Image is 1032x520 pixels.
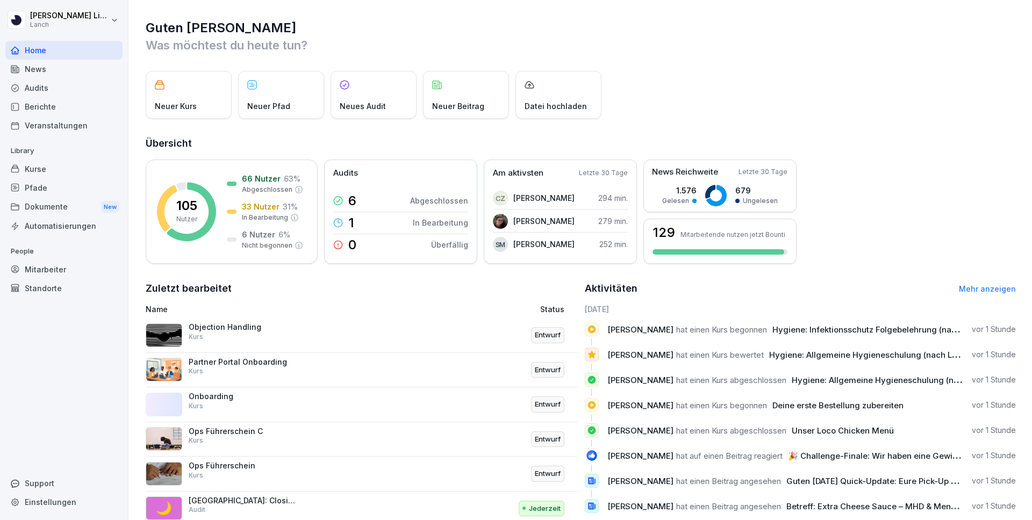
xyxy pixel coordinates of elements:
span: hat einen Kurs abgeschlossen [676,375,786,385]
p: Abgeschlossen [410,195,468,206]
span: [PERSON_NAME] [607,476,673,486]
span: [PERSON_NAME] [607,400,673,410]
img: uim5gx7fz7npk6ooxrdaio0l.png [146,323,182,347]
p: 279 min. [598,215,628,227]
p: Überfällig [431,239,468,250]
p: News Reichweite [652,166,718,178]
p: 0 [348,239,356,251]
p: Library [5,142,123,160]
p: Neuer Beitrag [432,100,484,112]
a: Objection HandlingKursEntwurf [146,318,577,353]
p: 679 [735,185,778,196]
p: 33 Nutzer [242,201,279,212]
p: Neues Audit [340,100,386,112]
p: Entwurf [535,330,561,341]
img: h1j9wg8uynpur8hwzmp3rckq.png [146,358,182,381]
p: Entwurf [535,365,561,375]
p: vor 1 Stunde [972,349,1016,360]
div: SM [493,237,508,252]
h6: [DATE] [585,304,1016,315]
p: Neuer Pfad [247,100,290,112]
p: vor 1 Stunde [972,374,1016,385]
span: Deine erste Bestellung zubereiten [772,400,904,410]
h3: 129 [653,226,675,239]
p: Kurs [189,401,203,411]
p: vor 1 Stunde [972,450,1016,461]
p: In Bearbeitung [242,213,288,222]
p: 31 % [283,201,298,212]
span: [PERSON_NAME] [607,375,673,385]
p: Name [146,304,416,315]
h2: Zuletzt bearbeitet [146,281,577,296]
h1: Guten [PERSON_NAME] [146,19,1016,37]
span: [PERSON_NAME] [607,324,673,335]
div: CZ [493,191,508,206]
span: [PERSON_NAME] [607,350,673,360]
a: Automatisierungen [5,216,123,235]
span: Hygiene: Allgemeine Hygieneschulung (nach LHMV §4) [769,350,986,360]
p: Audits [333,167,358,179]
p: 63 % [284,173,300,184]
p: 🌙 [156,499,172,518]
a: Mehr anzeigen [959,284,1016,293]
p: Onboarding [189,392,296,401]
p: Entwurf [535,468,561,479]
p: 252 min. [599,239,628,250]
a: Standorte [5,279,123,298]
p: 6 % [278,229,290,240]
span: hat einen Kurs abgeschlossen [676,425,786,436]
a: Audits [5,78,123,97]
p: Partner Portal Onboarding [189,357,296,367]
p: Nutzer [176,214,197,224]
p: Letzte 30 Tage [739,167,787,177]
p: [PERSON_NAME] [513,192,575,204]
p: Kurs [189,471,203,480]
a: Home [5,41,123,60]
a: Pfade [5,178,123,197]
p: vor 1 Stunde [972,501,1016,511]
p: Status [540,304,564,315]
span: hat einen Kurs bewertet [676,350,764,360]
p: Mitarbeitende nutzen jetzt Bounti [680,230,785,239]
p: Ops Führerschein [189,461,296,471]
p: Entwurf [535,434,561,445]
p: Entwurf [535,399,561,410]
p: Ops Führerschein C [189,427,296,436]
p: 105 [176,199,197,212]
div: New [101,201,119,213]
a: News [5,60,123,78]
p: [PERSON_NAME] [513,215,575,227]
p: [PERSON_NAME] [513,239,575,250]
span: hat einen Beitrag angesehen [676,501,781,511]
p: vor 1 Stunde [972,475,1016,486]
span: Hygiene: Allgemeine Hygieneschulung (nach LHMV §4) [792,375,1009,385]
div: Veranstaltungen [5,116,123,135]
a: Ops FührerscheinKursEntwurf [146,457,577,492]
div: Support [5,474,123,493]
p: Kurs [189,332,203,342]
a: Einstellungen [5,493,123,511]
div: Berichte [5,97,123,116]
a: Mitarbeiter [5,260,123,279]
span: hat einen Beitrag angesehen [676,476,781,486]
p: vor 1 Stunde [972,425,1016,436]
p: Am aktivsten [493,167,543,179]
p: Abgeschlossen [242,185,292,194]
p: [GEOGRAPHIC_DATA]: Closing [189,496,296,505]
h2: Übersicht [146,136,1016,151]
span: [PERSON_NAME] [607,451,673,461]
span: [PERSON_NAME] [607,501,673,511]
a: Kurse [5,160,123,178]
p: Kurs [189,366,203,376]
span: Unser Loco Chicken Menü [792,425,894,436]
p: In Bearbeitung [413,217,468,228]
p: Gelesen [662,196,689,206]
p: Was möchtest du heute tun? [146,37,1016,54]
